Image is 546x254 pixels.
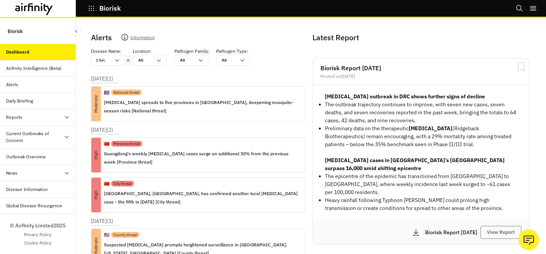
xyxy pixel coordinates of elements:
a: Privacy Policy [24,231,52,238]
button: Search [516,2,523,15]
a: Cookie Policy [24,240,52,246]
div: Outbreak Overview [6,153,45,160]
div: Alerts [6,81,18,88]
p: Guangdong's weekly [MEDICAL_DATA] cases surge an additional 30% from the previous week [Province ... [104,150,298,166]
p: Province threat [113,141,140,147]
p: The epicentre of the epidemic has transitioned from [GEOGRAPHIC_DATA] to [GEOGRAPHIC_DATA], where... [325,172,517,196]
p: 🇺🇸 [104,232,110,238]
p: Preliminary data on the therapeutic (Ridgeback Biotherapeutics) remain encouraging, with a 29% mo... [325,125,517,148]
p: [DATE] ( 1 ) [91,217,113,225]
p: Moderate [79,99,113,109]
strong: [MEDICAL_DATA] outbreak in DRC shows further signs of decline [325,93,485,100]
div: Dashboard [6,49,29,55]
p: Heavy rainfall following Typhoon [PERSON_NAME] could prolong high transmission or create conditio... [325,196,517,212]
div: Daily Briefing [6,98,33,104]
div: Airfinity Intelligence (Beta) [6,65,61,72]
button: View Report [480,226,521,239]
p: [GEOGRAPHIC_DATA], [GEOGRAPHIC_DATA], has confirmed another local [MEDICAL_DATA] case - the fifth... [104,189,298,206]
p: 🇨🇺 [104,89,110,96]
p: © Airfinity Limited 2025 [10,222,66,230]
p: Moderate [79,241,113,251]
p: [MEDICAL_DATA] spreads to five provinces in [GEOGRAPHIC_DATA], deepening mosquito-season risks [N... [104,98,298,115]
div: 1 Sel. [91,55,114,65]
p: [DATE] ( 1 ) [91,75,113,83]
p: The outbreak trajectory continues to improve, with seven new cases, seven deaths, and seven recov... [325,101,517,125]
strong: [MEDICAL_DATA] [409,125,452,132]
button: Ask our analysts [518,229,539,250]
p: Biorisk [8,24,23,38]
div: Global Disease Resurgence [6,202,62,209]
p: Pathogen Family : [174,48,210,55]
p: High [79,190,113,200]
p: Location : [133,48,152,55]
p: City threat [113,181,132,186]
p: 🇨🇳 [104,140,110,147]
p: [DATE] ( 2 ) [91,126,113,134]
div: Disease Information [6,186,48,193]
p: Pathogen Type : [216,48,248,55]
button: Close Sidebar [71,26,81,36]
h2: Biorisk Report [DATE] [320,65,521,71]
p: Biorisk [99,5,121,12]
svg: Bookmark Report [516,62,526,71]
p: Disease Name : [91,48,122,55]
p: National threat [113,90,140,95]
div: Current Outbreaks of Concern [6,130,64,144]
strong: [MEDICAL_DATA] cases in [GEOGRAPHIC_DATA]’s [GEOGRAPHIC_DATA] surpass 16,000 amid shifting epicentre [325,157,505,172]
p: Alerts [91,32,112,43]
p: High [79,150,113,160]
p: Information [130,33,155,44]
p: 🇨🇳 [104,180,110,187]
p: County threat [113,232,137,238]
button: Biorisk [88,2,121,15]
p: Latest Report [312,32,528,43]
p: Biorisk Report [DATE] [425,230,480,235]
div: Reports [6,114,22,121]
div: Posted on [DATE] [320,74,521,79]
div: News [6,170,17,177]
